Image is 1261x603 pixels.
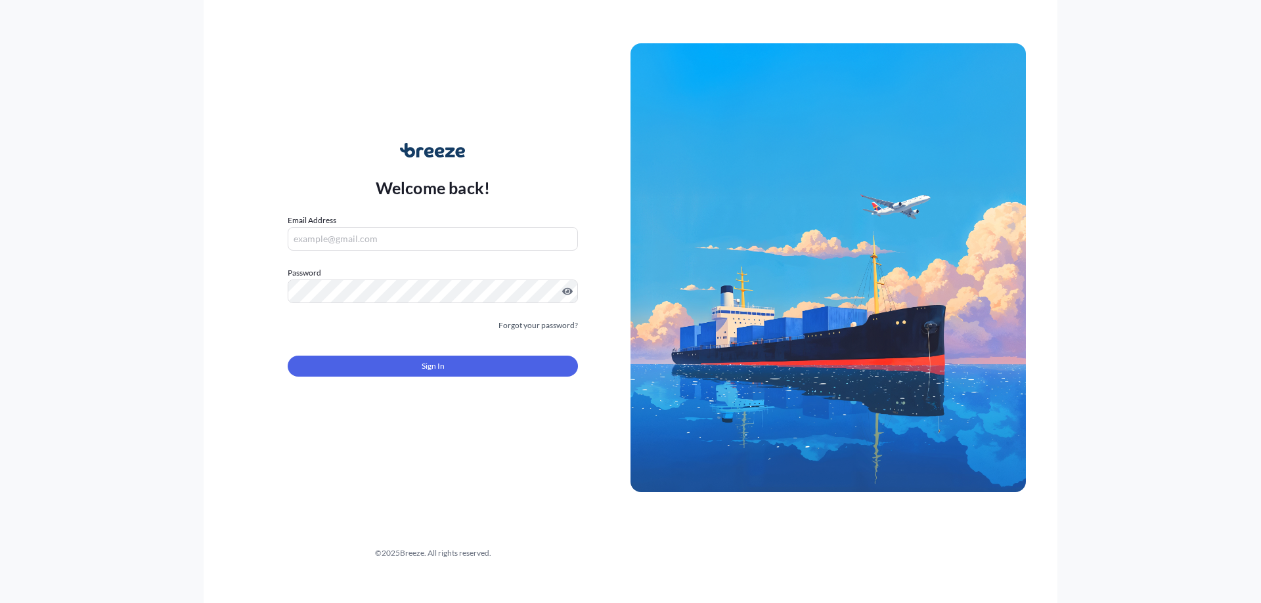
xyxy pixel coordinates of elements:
img: Ship illustration [630,43,1026,492]
input: example@gmail.com [288,227,578,251]
label: Password [288,266,578,280]
p: Welcome back! [376,177,491,198]
span: Sign In [422,360,445,373]
div: © 2025 Breeze. All rights reserved. [235,547,630,560]
label: Email Address [288,214,336,227]
a: Forgot your password? [498,319,578,332]
button: Show password [562,286,573,297]
button: Sign In [288,356,578,377]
